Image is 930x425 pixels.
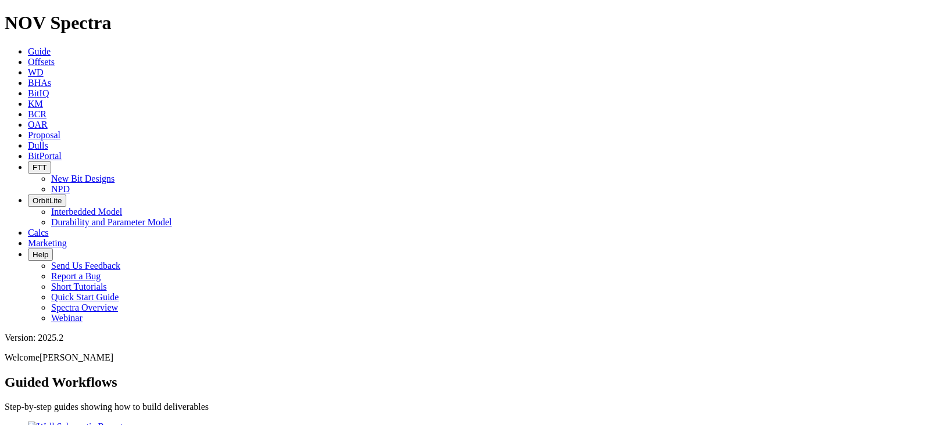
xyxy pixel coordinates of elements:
a: NPD [51,184,70,194]
a: Dulls [28,141,48,150]
span: Help [33,250,48,259]
h2: Guided Workflows [5,374,925,390]
a: BCR [28,109,46,119]
div: Version: 2025.2 [5,333,925,343]
a: Offsets [28,57,55,67]
a: BitIQ [28,88,49,98]
a: Interbedded Model [51,207,122,217]
a: Marketing [28,238,67,248]
span: OrbitLite [33,196,62,205]
button: FTT [28,161,51,174]
a: BitPortal [28,151,62,161]
a: Calcs [28,228,49,237]
p: Welcome [5,352,925,363]
h1: NOV Spectra [5,12,925,34]
a: Proposal [28,130,60,140]
span: FTT [33,163,46,172]
a: KM [28,99,43,109]
a: Short Tutorials [51,282,107,291]
a: Durability and Parameter Model [51,217,172,227]
a: WD [28,67,44,77]
p: Step-by-step guides showing how to build deliverables [5,402,925,412]
a: Webinar [51,313,83,323]
button: OrbitLite [28,195,66,207]
a: Guide [28,46,51,56]
button: Help [28,248,53,261]
a: Quick Start Guide [51,292,119,302]
a: BHAs [28,78,51,88]
a: OAR [28,120,48,129]
a: Send Us Feedback [51,261,120,271]
a: Spectra Overview [51,302,118,312]
span: [PERSON_NAME] [40,352,113,362]
a: New Bit Designs [51,174,115,183]
a: Report a Bug [51,271,101,281]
